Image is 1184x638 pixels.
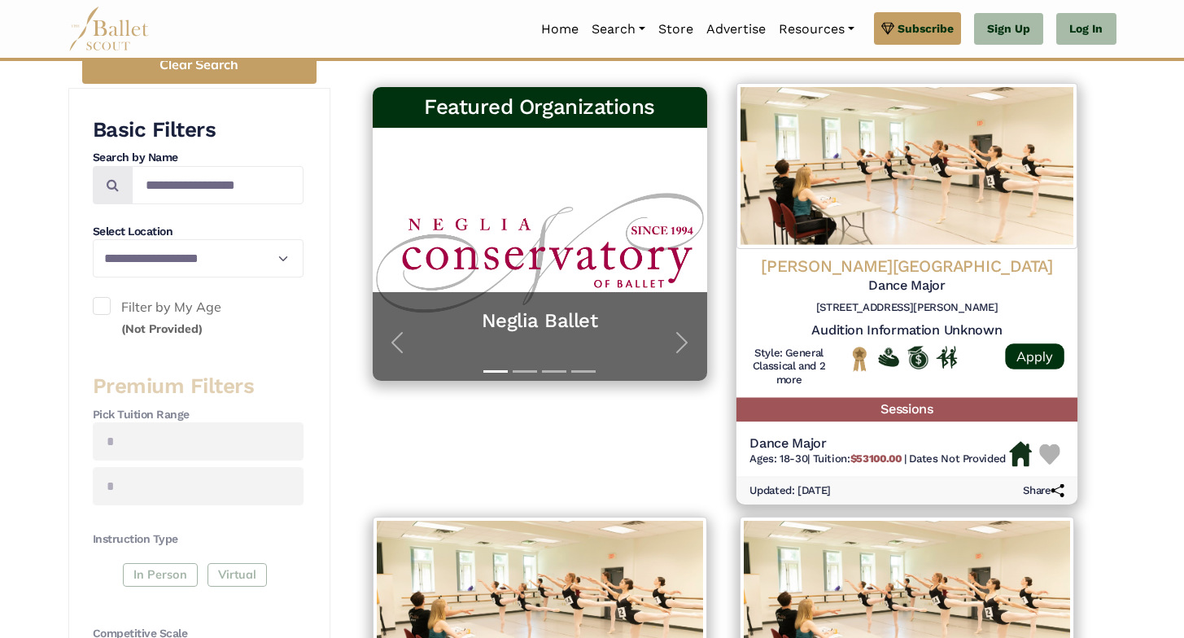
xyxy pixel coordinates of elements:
a: Advertise [700,12,772,46]
span: Tuition: [812,452,904,465]
img: gem.svg [881,20,894,37]
h6: Share [1023,483,1064,497]
h3: Basic Filters [93,116,304,144]
label: Filter by My Age [93,297,304,339]
a: Search [585,12,652,46]
small: (Not Provided) [121,321,203,336]
img: Offers Financial Aid [877,348,898,367]
h4: [PERSON_NAME][GEOGRAPHIC_DATA] [749,256,1064,277]
a: Apply [1005,343,1064,369]
span: Ages: 18-30 [749,452,807,465]
h6: Updated: [DATE] [749,483,831,497]
h6: [STREET_ADDRESS][PERSON_NAME] [749,301,1064,315]
button: Slide 3 [542,362,566,381]
img: National [849,346,870,372]
span: Subscribe [898,20,954,37]
img: Offers Scholarship [907,346,928,369]
a: Resources [772,12,861,46]
button: Clear Search [82,47,317,84]
input: Search by names... [132,166,304,204]
h3: Premium Filters [93,373,304,400]
h4: Pick Tuition Range [93,407,304,423]
img: In Person [936,347,957,369]
span: Dates Not Provided [909,452,1006,465]
h4: Search by Name [93,150,304,166]
h4: Instruction Type [93,531,304,548]
button: Slide 4 [571,362,596,381]
a: Subscribe [874,12,961,45]
h3: Featured Organizations [386,94,694,121]
h5: Dance Major [749,277,1064,295]
img: Logo [736,83,1077,249]
h4: Select Location [93,224,304,240]
a: Home [535,12,585,46]
a: Sign Up [974,13,1043,46]
h5: Sessions [736,398,1077,422]
h5: Dance Major [749,435,1006,452]
a: Log In [1056,13,1116,46]
h5: Audition Information Unknown [749,321,1064,339]
img: Heart [1039,444,1060,465]
a: Neglia Ballet [389,308,691,334]
a: Store [652,12,700,46]
h6: Style: General Classical and 2 more [749,346,828,388]
button: Slide 2 [513,362,537,381]
h6: | | [749,452,1006,466]
img: Housing Available [1009,442,1032,467]
b: $53100.00 [850,452,901,465]
button: Slide 1 [483,362,508,381]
